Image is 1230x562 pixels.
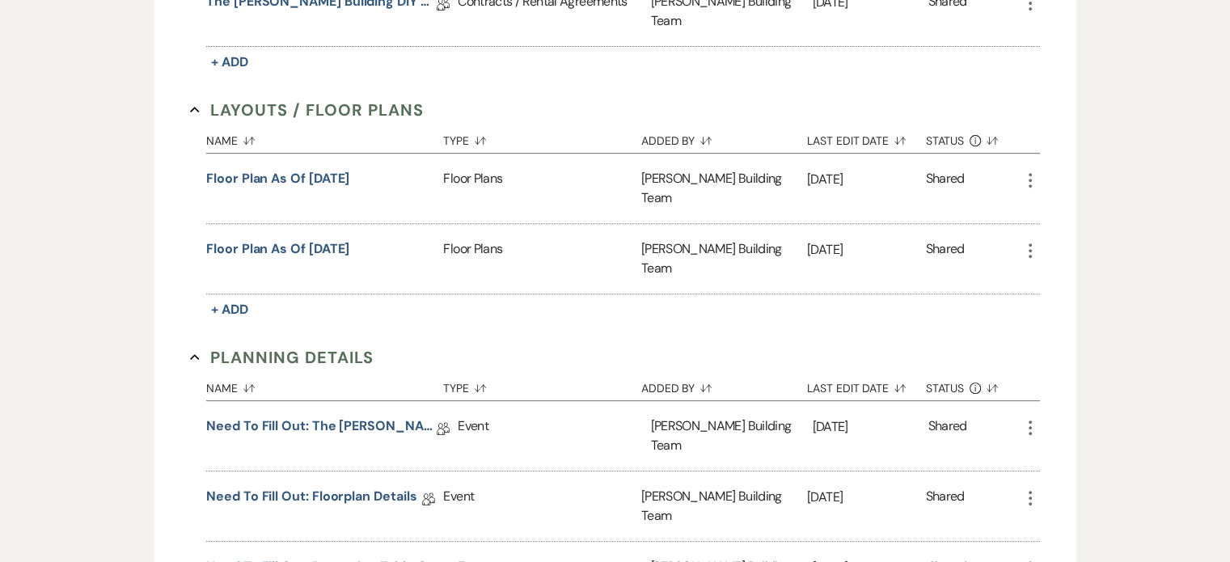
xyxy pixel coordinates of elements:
span: Status [926,382,965,394]
button: Name [206,370,443,400]
div: Shared [926,487,965,526]
button: Type [443,122,640,153]
a: Need to Fill Out: Floorplan Details [206,487,416,512]
button: Name [206,122,443,153]
button: Floor plan as of [DATE] [206,169,349,188]
button: Status [926,122,1021,153]
button: + Add [206,51,253,74]
button: Added By [641,370,807,400]
div: Event [443,471,640,541]
div: [PERSON_NAME] Building Team [641,154,807,223]
button: Layouts / Floor Plans [190,98,424,122]
div: [PERSON_NAME] Building Team [650,401,812,471]
div: Floor Plans [443,224,640,294]
div: Event [458,401,650,471]
button: Last Edit Date [807,370,926,400]
p: [DATE] [813,416,928,437]
button: Last Edit Date [807,122,926,153]
button: Floor plan as of [DATE] [206,239,349,259]
span: + Add [211,53,248,70]
button: Type [443,370,640,400]
button: + Add [206,298,253,321]
button: Status [926,370,1021,400]
div: Floor Plans [443,154,640,223]
div: Shared [926,169,965,208]
a: Need to Fill Out: The [PERSON_NAME] Building Planning Document [206,416,437,442]
span: + Add [211,301,248,318]
button: Planning Details [190,345,374,370]
p: [DATE] [807,487,926,508]
span: Status [926,135,965,146]
div: [PERSON_NAME] Building Team [641,471,807,541]
div: Shared [926,239,965,278]
p: [DATE] [807,239,926,260]
p: [DATE] [807,169,926,190]
div: Shared [928,416,966,455]
button: Added By [641,122,807,153]
div: [PERSON_NAME] Building Team [641,224,807,294]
